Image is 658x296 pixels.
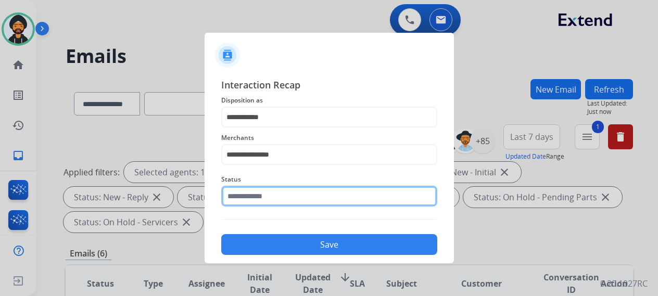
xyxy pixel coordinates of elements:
[221,78,437,94] span: Interaction Recap
[600,277,648,290] p: 0.20.1027RC
[221,132,437,144] span: Merchants
[221,173,437,186] span: Status
[215,43,240,68] img: contactIcon
[221,94,437,107] span: Disposition as
[221,219,437,220] img: contact-recap-line.svg
[221,234,437,255] button: Save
